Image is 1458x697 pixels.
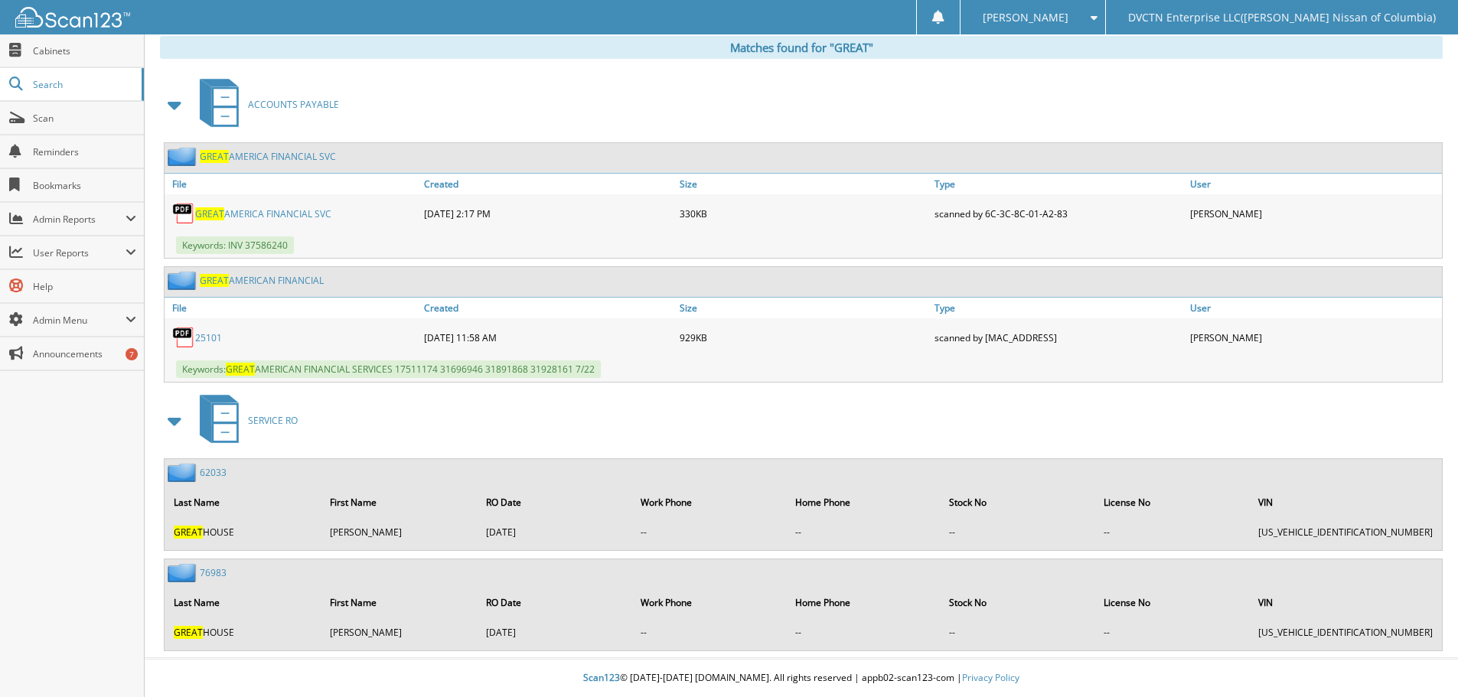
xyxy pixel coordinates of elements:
a: 62033 [200,466,227,479]
th: Stock No [941,587,1094,618]
div: [DATE] 2:17 PM [420,198,676,229]
a: Created [420,298,676,318]
td: HOUSE [166,620,321,645]
th: Stock No [941,487,1094,518]
img: folder2.png [168,147,200,166]
a: Type [931,174,1186,194]
td: [DATE] [478,620,631,645]
td: -- [941,519,1094,545]
a: GREATAMERICAN FINANCIAL [200,274,324,287]
th: VIN [1251,487,1440,518]
td: -- [633,519,786,545]
td: [PERSON_NAME] [322,620,477,645]
span: GREAT [195,207,224,220]
span: Help [33,280,136,293]
span: Admin Menu [33,314,126,327]
a: ACCOUNTS PAYABLE [191,74,339,135]
a: 25101 [195,331,222,344]
a: File [165,174,420,194]
th: RO Date [478,587,631,618]
span: Scan [33,112,136,125]
span: Admin Reports [33,213,126,226]
span: DVCTN Enterprise LLC([PERSON_NAME] Nissan of Columbia) [1128,13,1436,22]
span: Cabinets [33,44,136,57]
div: [DATE] 11:58 AM [420,322,676,353]
th: RO Date [478,487,631,518]
img: PDF.png [172,326,195,349]
div: [PERSON_NAME] [1186,322,1442,353]
td: -- [1096,620,1249,645]
span: SERVICE RO [248,414,298,427]
th: License No [1096,487,1249,518]
td: -- [788,620,941,645]
div: 929KB [676,322,931,353]
a: Type [931,298,1186,318]
th: First Name [322,587,477,618]
th: Home Phone [788,587,941,618]
span: User Reports [33,246,126,259]
img: PDF.png [172,202,195,225]
td: [US_VEHICLE_IDENTIFICATION_NUMBER] [1251,519,1440,545]
a: Privacy Policy [962,671,1019,684]
div: 7 [126,348,138,360]
div: 330KB [676,198,931,229]
td: [US_VEHICLE_IDENTIFICATION_NUMBER] [1251,620,1440,645]
span: Scan123 [583,671,620,684]
div: Matches found for "GREAT" [160,36,1443,59]
th: Work Phone [633,587,786,618]
span: Reminders [33,145,136,158]
span: GREAT [200,274,229,287]
span: ACCOUNTS PAYABLE [248,98,339,111]
a: GREATAMERICA FINANCIAL SVC [200,150,336,163]
th: VIN [1251,587,1440,618]
span: GREAT [174,626,203,639]
span: Search [33,78,134,91]
th: Home Phone [788,487,941,518]
td: HOUSE [166,519,321,545]
td: -- [633,620,786,645]
td: -- [941,620,1094,645]
a: SERVICE RO [191,390,298,451]
a: GREATAMERICA FINANCIAL SVC [195,207,331,220]
img: folder2.png [168,563,200,582]
span: Keywords: INV 37586240 [176,236,294,254]
th: First Name [322,487,477,518]
img: scan123-logo-white.svg [15,7,130,28]
td: -- [788,519,941,545]
th: Last Name [166,587,321,618]
span: Keywords: AMERICAN FINANCIAL SERVICES 17511174 31696946 31891868 31928161 7/22 [176,360,601,378]
th: License No [1096,587,1249,618]
img: folder2.png [168,463,200,482]
a: 76983 [200,566,227,579]
th: Work Phone [633,487,786,518]
a: File [165,298,420,318]
a: Size [676,174,931,194]
td: -- [1096,519,1249,545]
span: Announcements [33,347,136,360]
span: Bookmarks [33,179,136,192]
td: [DATE] [478,519,631,545]
span: GREAT [174,526,203,539]
div: © [DATE]-[DATE] [DOMAIN_NAME]. All rights reserved | appb02-scan123-com | [145,660,1458,697]
div: scanned by 6C-3C-8C-01-A2-83 [931,198,1186,229]
a: User [1186,298,1442,318]
img: folder2.png [168,271,200,290]
th: Last Name [166,487,321,518]
span: GREAT [200,150,229,163]
a: Created [420,174,676,194]
div: [PERSON_NAME] [1186,198,1442,229]
div: scanned by [MAC_ADDRESS] [931,322,1186,353]
a: User [1186,174,1442,194]
td: [PERSON_NAME] [322,519,477,545]
span: [PERSON_NAME] [983,13,1068,22]
a: Size [676,298,931,318]
span: GREAT [226,363,255,376]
